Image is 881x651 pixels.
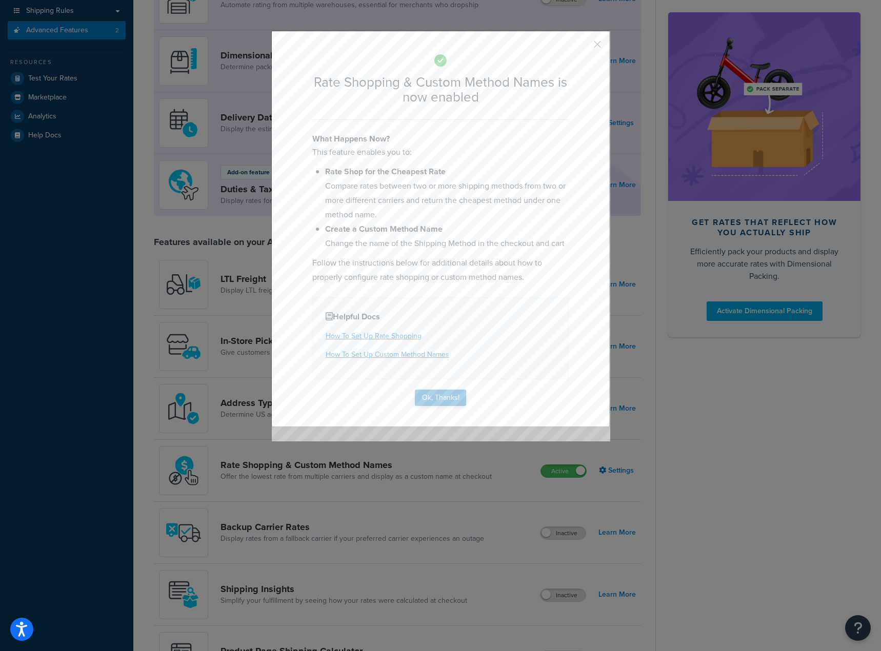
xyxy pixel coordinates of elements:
a: How To Set Up Custom Method Names [326,349,449,360]
h2: Rate Shopping & Custom Method Names is now enabled [312,75,569,104]
h4: Helpful Docs [326,311,555,323]
li: Change the name of the Shipping Method in the checkout and cart [325,222,569,251]
a: How To Set Up Rate Shopping [326,331,422,341]
b: Create a Custom Method Name [325,223,443,235]
p: This feature enables you to: [312,145,569,159]
b: Rate Shop for the Cheapest Rate [325,166,446,177]
li: Compare rates between two or more shipping methods from two or more different carriers and return... [325,165,569,222]
p: Follow the instructions below for additional details about how to properly configure rate shoppin... [312,256,569,284]
button: Ok, Thanks! [415,390,466,406]
h4: What Happens Now? [312,133,569,145]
